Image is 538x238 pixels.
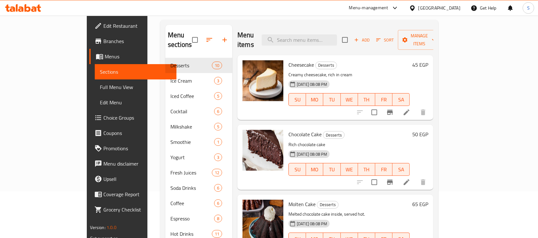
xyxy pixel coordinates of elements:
div: Coffee6 [165,196,232,211]
button: TU [323,93,340,106]
span: 8 [214,216,222,222]
button: FR [375,163,392,176]
span: SA [395,95,407,104]
a: Edit menu item [403,178,410,186]
a: Choice Groups [89,110,177,125]
a: Grocery Checklist [89,202,177,217]
button: FR [375,93,392,106]
span: 5 [214,93,222,99]
button: MO [306,163,323,176]
div: items [214,199,222,207]
div: [GEOGRAPHIC_DATA] [418,4,460,11]
div: Menu-management [349,4,388,12]
span: Sort sections [202,32,217,48]
h2: Menu sections [168,30,192,49]
button: MO [306,93,323,106]
div: Milkshake [170,123,214,130]
span: FR [378,95,390,104]
div: Yogurt3 [165,150,232,165]
a: Edit menu item [403,108,410,116]
span: Menus [105,53,172,60]
span: TH [361,95,373,104]
span: Molten Cake [288,199,316,209]
span: Grocery Checklist [103,206,172,213]
button: delete [415,175,431,190]
div: items [214,123,222,130]
span: FR [378,165,390,174]
span: Menu disclaimer [103,160,172,167]
div: Smoothie1 [165,134,232,150]
span: 5 [214,124,222,130]
span: 10 [212,63,222,69]
div: Desserts10 [165,58,232,73]
span: Choice Groups [103,114,172,122]
button: WE [341,163,358,176]
span: Sections [100,68,172,76]
span: Iced Coffee [170,92,214,100]
span: 3 [214,154,222,160]
span: TU [326,165,338,174]
button: SA [392,163,410,176]
div: Espresso8 [165,211,232,226]
div: Cocktail6 [165,104,232,119]
span: Ice Cream [170,77,214,85]
button: WE [341,93,358,106]
h2: Menu items [237,30,254,49]
span: Coupons [103,129,172,137]
span: Cocktail [170,108,214,115]
span: Select to update [368,106,381,119]
button: SA [392,93,410,106]
span: S [527,4,530,11]
span: WE [343,165,355,174]
div: Fresh Juices12 [165,165,232,180]
span: Desserts [316,62,337,69]
span: Smoothie [170,138,214,146]
span: Branches [103,37,172,45]
span: Select all sections [188,33,202,47]
span: TH [361,165,373,174]
a: Sections [95,64,177,79]
span: Select to update [368,175,381,189]
span: Espresso [170,215,214,222]
span: Coffee [170,199,214,207]
a: Coupons [89,125,177,141]
div: Soda Drinks [170,184,214,192]
div: Yogurt [170,153,214,161]
a: Upsell [89,171,177,187]
input: search [262,34,337,46]
span: [DATE] 08:08 PM [294,221,330,227]
span: Edit Restaurant [103,22,172,30]
button: SU [288,93,306,106]
button: Manage items [398,30,441,50]
button: Sort [375,35,395,45]
span: Coverage Report [103,190,172,198]
span: 12 [212,170,222,176]
a: Promotions [89,141,177,156]
span: Edit Menu [100,99,172,106]
span: Version: [90,223,106,232]
span: 6 [214,108,222,115]
button: Add [352,35,372,45]
span: Chocolate Cake [288,130,322,139]
span: Cheesecake [288,60,314,70]
a: Menu disclaimer [89,156,177,171]
div: Hot Drinks [170,230,212,238]
span: Desserts [317,201,338,208]
a: Edit Restaurant [89,18,177,33]
h6: 50 EGP [412,130,428,139]
span: Desserts [170,62,212,69]
a: Menus [89,49,177,64]
span: Fresh Juices [170,169,212,176]
span: 1.0.0 [107,223,116,232]
button: SU [288,163,306,176]
span: 6 [214,185,222,191]
span: Desserts [323,131,344,139]
p: Rich chocolate cake [288,141,410,149]
span: 3 [214,78,222,84]
p: Melted chocolate cake inside, served hot. [288,210,410,218]
button: TH [358,93,375,106]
